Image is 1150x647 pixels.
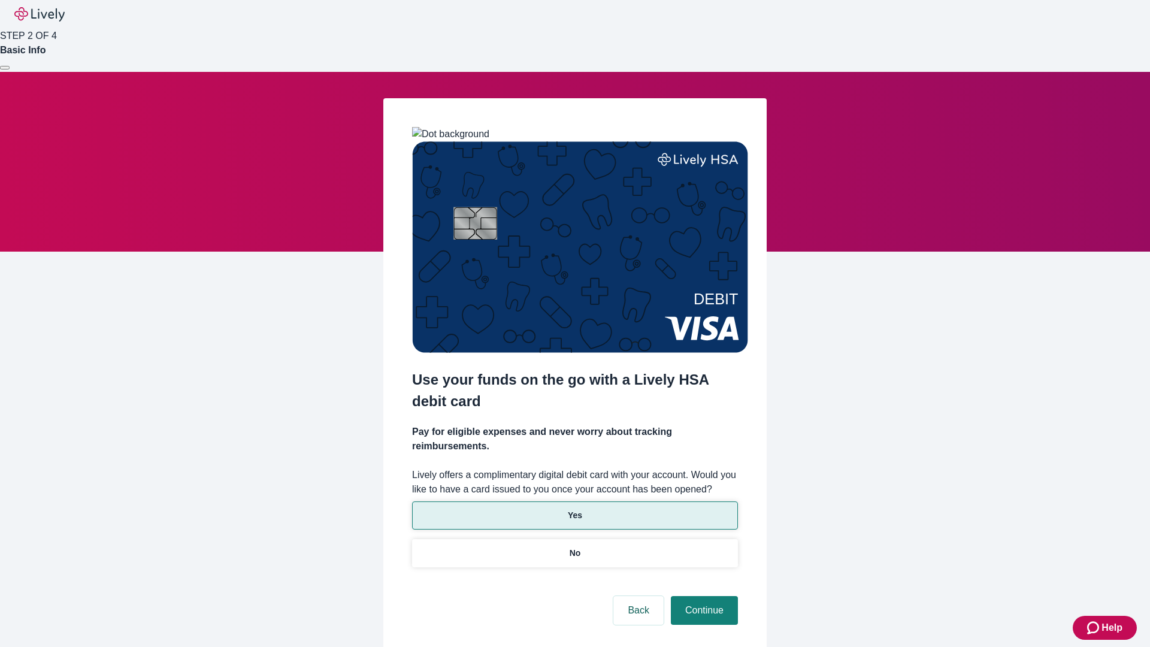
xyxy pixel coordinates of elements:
[568,509,582,522] p: Yes
[570,547,581,560] p: No
[412,425,738,453] h4: Pay for eligible expenses and never worry about tracking reimbursements.
[412,539,738,567] button: No
[671,596,738,625] button: Continue
[14,7,65,22] img: Lively
[412,369,738,412] h2: Use your funds on the go with a Lively HSA debit card
[412,468,738,497] label: Lively offers a complimentary digital debit card with your account. Would you like to have a card...
[1073,616,1137,640] button: Zendesk support iconHelp
[412,141,748,353] img: Debit card
[613,596,664,625] button: Back
[1101,621,1122,635] span: Help
[1087,621,1101,635] svg: Zendesk support icon
[412,127,489,141] img: Dot background
[412,501,738,530] button: Yes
